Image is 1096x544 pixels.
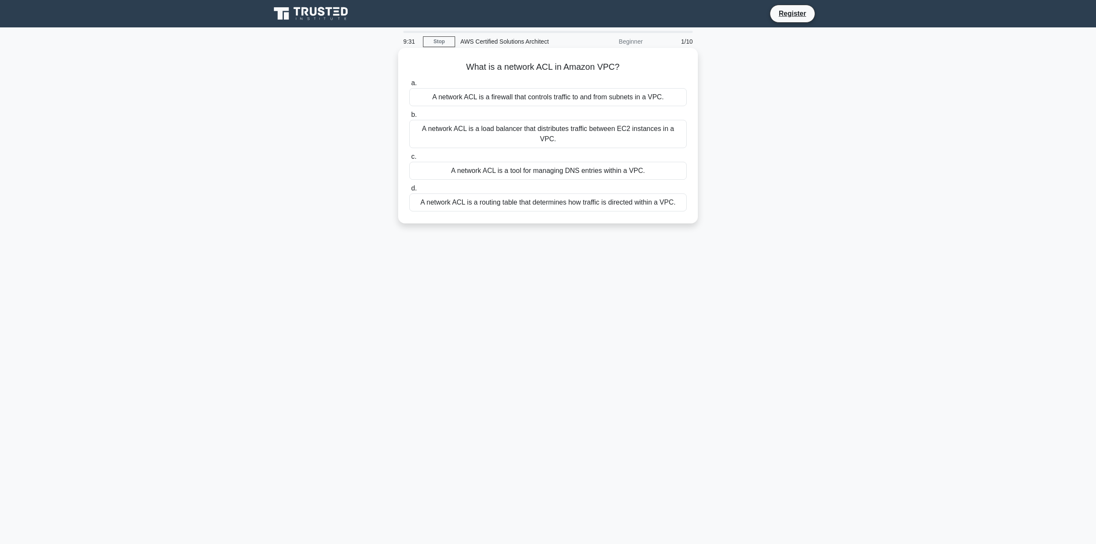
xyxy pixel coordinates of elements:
div: 1/10 [648,33,698,50]
div: A network ACL is a routing table that determines how traffic is directed within a VPC. [409,193,687,211]
span: d. [411,184,417,192]
div: Beginner [573,33,648,50]
span: a. [411,79,417,86]
div: A network ACL is a load balancer that distributes traffic between EC2 instances in a VPC. [409,120,687,148]
div: AWS Certified Solutions Architect [455,33,573,50]
a: Register [774,8,811,19]
h5: What is a network ACL in Amazon VPC? [408,62,688,73]
span: c. [411,153,416,160]
a: Stop [423,36,455,47]
div: A network ACL is a firewall that controls traffic to and from subnets in a VPC. [409,88,687,106]
span: b. [411,111,417,118]
div: 9:31 [398,33,423,50]
div: A network ACL is a tool for managing DNS entries within a VPC. [409,162,687,180]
